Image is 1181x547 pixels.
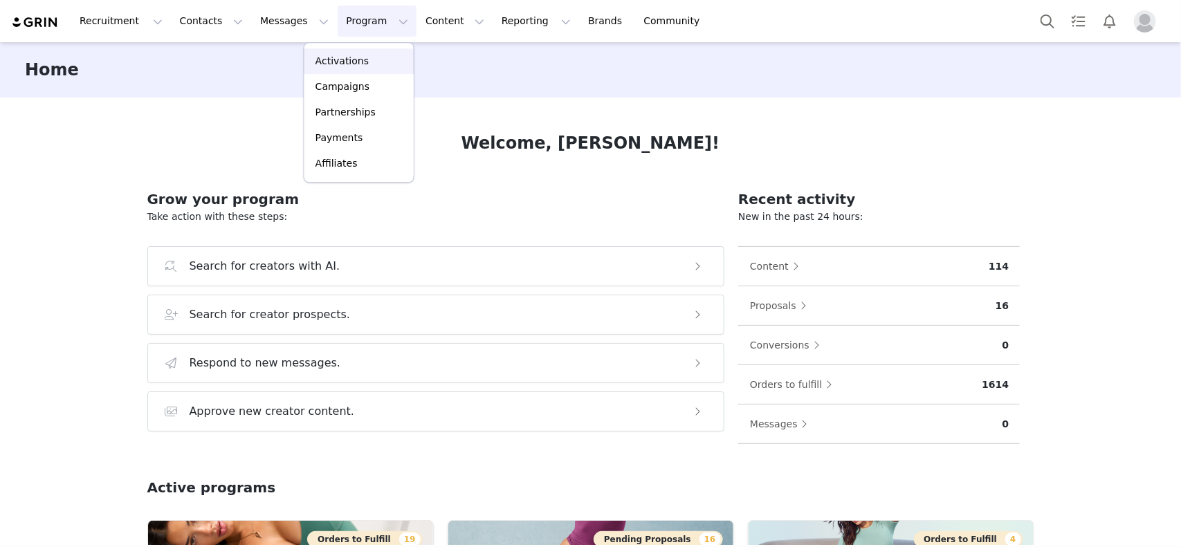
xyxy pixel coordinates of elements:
[25,57,79,82] h3: Home
[749,334,827,356] button: Conversions
[190,355,341,371] h3: Respond to new messages.
[147,189,725,210] h2: Grow your program
[147,210,725,224] p: Take action with these steps:
[315,80,369,94] p: Campaigns
[190,258,340,275] h3: Search for creators with AI.
[461,131,720,156] h1: Welcome, [PERSON_NAME]!
[749,413,815,435] button: Messages
[147,477,276,498] h2: Active programs
[636,6,715,37] a: Community
[493,6,579,37] button: Reporting
[147,295,725,335] button: Search for creator prospects.
[417,6,493,37] button: Content
[738,189,1020,210] h2: Recent activity
[982,378,1009,392] p: 1614
[147,343,725,383] button: Respond to new messages.
[738,210,1020,224] p: New in the past 24 hours:
[315,105,376,120] p: Partnerships
[1003,417,1009,432] p: 0
[71,6,171,37] button: Recruitment
[996,299,1009,313] p: 16
[1126,10,1170,33] button: Profile
[190,403,355,420] h3: Approve new creator content.
[1095,6,1125,37] button: Notifications
[147,246,725,286] button: Search for creators with AI.
[1063,6,1094,37] a: Tasks
[749,295,814,317] button: Proposals
[172,6,251,37] button: Contacts
[1003,338,1009,353] p: 0
[1032,6,1063,37] button: Search
[989,259,1009,274] p: 114
[11,16,59,29] img: grin logo
[190,306,351,323] h3: Search for creator prospects.
[315,156,358,171] p: Affiliates
[580,6,634,37] a: Brands
[749,373,839,396] button: Orders to fulfill
[252,6,337,37] button: Messages
[1134,10,1156,33] img: placeholder-profile.jpg
[338,6,416,37] button: Program
[147,391,725,432] button: Approve new creator content.
[315,54,369,68] p: Activations
[749,255,806,277] button: Content
[315,131,363,145] p: Payments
